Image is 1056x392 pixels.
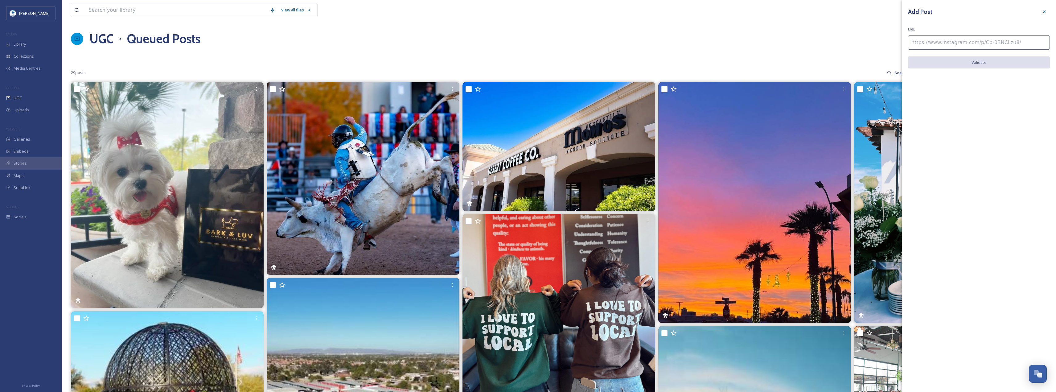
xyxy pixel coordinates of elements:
[22,382,40,389] a: Privacy Policy
[891,67,911,79] input: Search
[6,127,20,131] span: WIDGETS
[14,107,29,113] span: Uploads
[908,56,1050,68] button: Validate
[462,82,655,211] img: 474153806_18056956102966328_1954497935257457249_n.jpg
[1029,365,1047,383] button: Open Chat
[89,30,113,48] a: UGC
[14,65,41,71] span: Media Centres
[267,82,459,275] img: 422890452_18076055428452715_1701741071229087628_n.jpg
[14,160,27,166] span: Stories
[6,85,19,90] span: COLLECT
[14,95,22,101] span: UGC
[14,148,29,154] span: Embeds
[908,35,1050,50] input: https://www.instagram.com/p/Cp-0BNCLzu8/
[14,136,30,142] span: Galleries
[14,53,34,59] span: Collections
[6,204,18,209] span: SOCIALS
[658,82,851,323] img: 471569101_18477617176034941_4121651036665666169_n.jpg
[14,214,27,220] span: Socials
[14,185,31,191] span: SnapLink
[19,10,50,16] span: [PERSON_NAME]
[85,3,267,17] input: Search your library
[10,10,16,16] img: download.jpeg
[22,384,40,388] span: Privacy Policy
[908,27,915,32] span: URL
[854,82,1047,323] img: Celebrating something special? 🎉 From birthdays to bridal showers, Bottle & Bean is the perfect s...
[71,70,86,76] span: 29 posts
[71,82,264,308] img: 432487869_887847589757364_4796375296375744141_n.jpg
[14,173,24,179] span: Maps
[908,7,932,16] h3: Add Post
[127,30,200,48] h1: Queued Posts
[278,4,314,16] a: View all files
[14,41,26,47] span: Library
[6,32,17,36] span: MEDIA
